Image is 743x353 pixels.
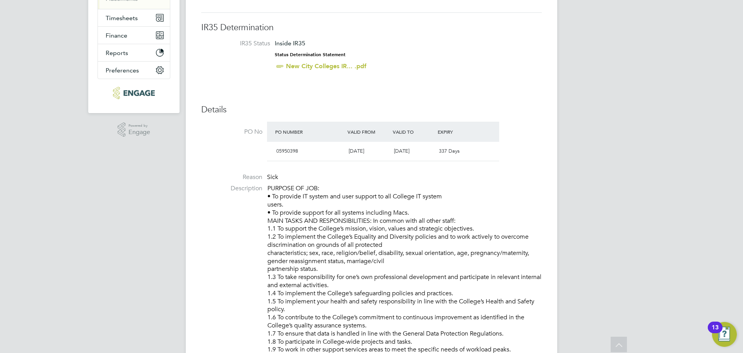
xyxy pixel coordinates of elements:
[98,27,170,44] button: Finance
[273,125,346,139] div: PO Number
[275,40,305,47] span: Inside IR35
[201,104,542,115] h3: Details
[439,148,460,154] span: 337 Days
[286,62,366,70] a: New City Colleges IR... .pdf
[106,32,127,39] span: Finance
[201,184,262,193] label: Description
[712,327,719,338] div: 13
[128,122,150,129] span: Powered by
[436,125,481,139] div: Expiry
[201,173,262,181] label: Reason
[712,322,737,347] button: Open Resource Center, 13 new notifications
[106,67,139,74] span: Preferences
[276,148,298,154] span: 05950398
[267,173,278,181] span: Sick
[98,87,170,99] a: Go to home page
[201,128,262,136] label: PO No
[209,40,270,48] label: IR35 Status
[98,44,170,61] button: Reports
[349,148,364,154] span: [DATE]
[128,129,150,136] span: Engage
[106,49,128,57] span: Reports
[346,125,391,139] div: Valid From
[275,52,346,57] strong: Status Determination Statement
[98,62,170,79] button: Preferences
[391,125,436,139] div: Valid To
[118,122,151,137] a: Powered byEngage
[394,148,409,154] span: [DATE]
[106,14,138,22] span: Timesheets
[98,9,170,26] button: Timesheets
[201,22,542,33] h3: IR35 Determination
[113,87,154,99] img: xede-logo-retina.png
